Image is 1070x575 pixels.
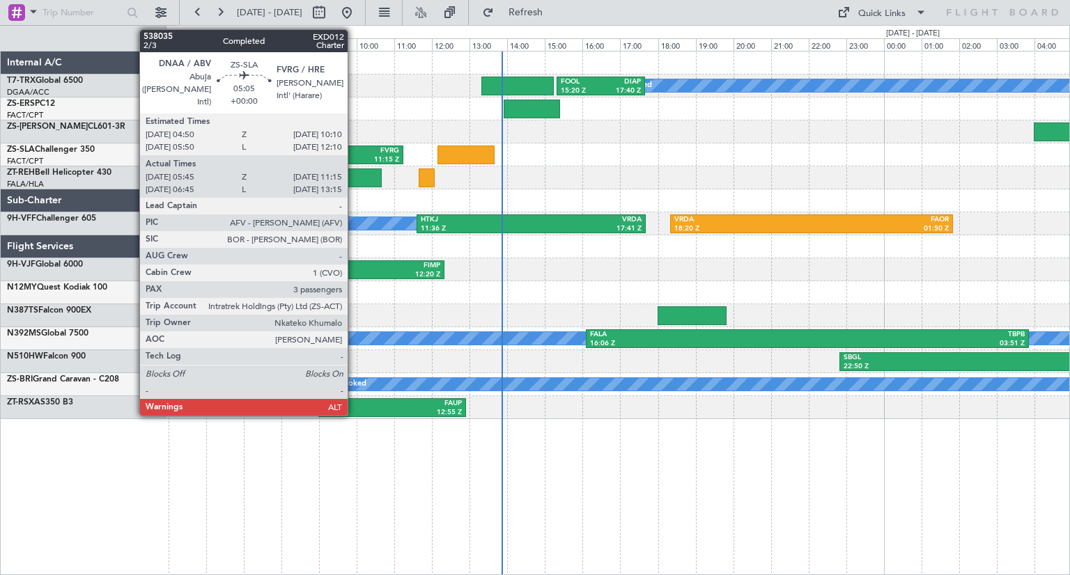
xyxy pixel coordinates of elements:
div: FVRG [300,146,399,156]
a: N12MYQuest Kodiak 100 [7,283,107,292]
div: VRDA [531,215,642,225]
button: Quick Links [830,1,933,24]
span: T7-TRX [7,77,36,85]
div: FAOR [812,215,949,225]
span: N12MY [7,283,37,292]
div: 01:50 Z [812,224,949,234]
a: N510HWFalcon 900 [7,352,86,361]
span: ZT-RSX [7,398,34,407]
span: ZT-REH [7,168,35,177]
span: N392MS [7,329,41,338]
div: FIMP [362,261,440,271]
div: 11:15 Z [300,155,399,165]
div: 01:00 [922,38,959,51]
button: Refresh [476,1,559,24]
div: HTKJ [421,215,532,225]
div: VRDA [674,215,812,225]
div: FAUP [392,399,462,409]
div: 16:06 Z [590,339,807,349]
div: FALA [285,261,362,271]
a: FALA/HLA [7,179,44,189]
a: 9H-VFFChallenger 605 [7,214,96,223]
div: 13:00 [470,38,507,51]
div: 12:00 [432,38,470,51]
a: ZS-SLAChallenger 350 [7,145,95,154]
span: 9H-VFF [7,214,36,223]
div: 14:00 [507,38,545,51]
div: 11:00 [394,38,432,51]
a: N387TSFalcon 900EX [7,306,91,315]
div: 18:00 [658,38,696,51]
div: 20:00 [734,38,771,51]
div: 23:00 [846,38,884,51]
div: FALA [590,330,807,340]
div: A/C Booked [323,374,366,395]
div: 02:00 [959,38,997,51]
span: [DATE] - [DATE] [237,6,302,19]
div: [DATE] - [DATE] [169,28,222,40]
div: Quick Links [858,7,906,21]
div: 16:00 [582,38,620,51]
div: 07:00 [244,38,281,51]
span: ZS-ERS [7,100,35,108]
div: 09:00 [319,38,357,51]
a: DGAA/ACC [7,87,49,97]
div: FOOL [561,77,600,87]
div: FACT [323,399,392,409]
input: Trip Number [42,2,123,23]
div: 09:00 Z [323,408,392,418]
div: SBGL [844,353,1042,363]
div: 17:40 Z [601,86,641,96]
div: 08:00 [281,38,319,51]
div: 08:00 Z [285,270,362,280]
div: 11:36 Z [421,224,532,234]
a: ZS-ERSPC12 [7,100,55,108]
div: 22:50 Z [844,362,1042,372]
span: ZS-BRI [7,375,33,384]
div: 03:51 Z [807,339,1025,349]
span: N387TS [7,306,38,315]
div: 05:45 Z [200,155,300,165]
div: 10:00 [357,38,394,51]
div: DIAP [601,77,641,87]
a: FACT/CPT [7,156,43,166]
a: N392MSGlobal 7500 [7,329,88,338]
a: FACT/CPT [7,110,43,120]
div: 03:00 [997,38,1034,51]
span: Refresh [497,8,555,17]
a: T7-TRXGlobal 6500 [7,77,83,85]
div: DNAA [200,146,300,156]
div: TBPB [807,330,1025,340]
div: [DATE] - [DATE] [886,28,940,40]
div: 06:00 [206,38,244,51]
span: 9H-VJF [7,260,36,269]
div: 17:00 [620,38,658,51]
div: 12:55 Z [392,408,462,418]
div: 15:20 Z [561,86,600,96]
div: 12:20 Z [362,270,440,280]
div: 05:00 [169,38,206,51]
span: ZS-SLA [7,145,35,154]
span: ZS-[PERSON_NAME] [7,123,88,131]
div: 17:41 Z [531,224,642,234]
div: 15:00 [545,38,582,51]
div: 19:00 [696,38,734,51]
div: 22:00 [809,38,846,51]
span: N510HW [7,352,43,361]
div: 21:00 [771,38,809,51]
a: ZS-[PERSON_NAME]CL601-3R [7,123,125,131]
div: 18:20 Z [674,224,812,234]
a: ZT-RSXAS350 B3 [7,398,73,407]
a: ZT-REHBell Helicopter 430 [7,168,111,177]
a: 9H-VJFGlobal 6000 [7,260,83,269]
a: ZS-BRIGrand Caravan - C208 [7,375,119,384]
div: 00:00 [884,38,922,51]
